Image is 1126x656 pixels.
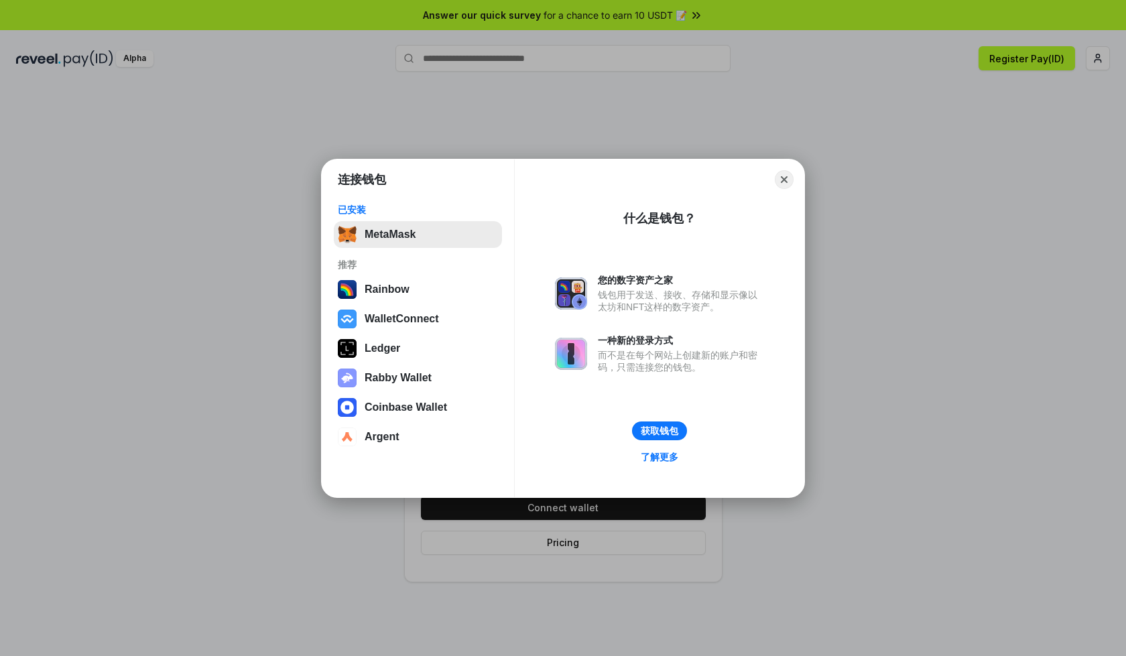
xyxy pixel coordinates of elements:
[338,339,357,358] img: svg+xml,%3Csvg%20xmlns%3D%22http%3A%2F%2Fwww.w3.org%2F2000%2Fsvg%22%20width%3D%2228%22%20height%3...
[555,277,587,310] img: svg+xml,%3Csvg%20xmlns%3D%22http%3A%2F%2Fwww.w3.org%2F2000%2Fsvg%22%20fill%3D%22none%22%20viewBox...
[334,335,502,362] button: Ledger
[598,274,764,286] div: 您的数字资产之家
[365,401,447,413] div: Coinbase Wallet
[338,398,357,417] img: svg+xml,%3Csvg%20width%3D%2228%22%20height%3D%2228%22%20viewBox%3D%220%200%2028%2028%22%20fill%3D...
[641,451,678,463] div: 了解更多
[641,425,678,437] div: 获取钱包
[334,276,502,303] button: Rainbow
[598,349,764,373] div: 而不是在每个网站上创建新的账户和密码，只需连接您的钱包。
[598,289,764,313] div: 钱包用于发送、接收、存储和显示像以太坊和NFT这样的数字资产。
[365,431,399,443] div: Argent
[338,172,386,188] h1: 连接钱包
[365,283,410,296] div: Rainbow
[598,334,764,346] div: 一种新的登录方式
[775,170,794,189] button: Close
[633,448,686,466] a: 了解更多
[555,338,587,370] img: svg+xml,%3Csvg%20xmlns%3D%22http%3A%2F%2Fwww.w3.org%2F2000%2Fsvg%22%20fill%3D%22none%22%20viewBox...
[338,310,357,328] img: svg+xml,%3Csvg%20width%3D%2228%22%20height%3D%2228%22%20viewBox%3D%220%200%2028%2028%22%20fill%3D...
[623,210,696,226] div: 什么是钱包？
[334,306,502,332] button: WalletConnect
[338,428,357,446] img: svg+xml,%3Csvg%20width%3D%2228%22%20height%3D%2228%22%20viewBox%3D%220%200%2028%2028%22%20fill%3D...
[365,313,439,325] div: WalletConnect
[334,394,502,421] button: Coinbase Wallet
[334,365,502,391] button: Rabby Wallet
[334,423,502,450] button: Argent
[338,259,498,271] div: 推荐
[338,280,357,299] img: svg+xml,%3Csvg%20width%3D%22120%22%20height%3D%22120%22%20viewBox%3D%220%200%20120%20120%22%20fil...
[338,369,357,387] img: svg+xml,%3Csvg%20xmlns%3D%22http%3A%2F%2Fwww.w3.org%2F2000%2Fsvg%22%20fill%3D%22none%22%20viewBox...
[338,204,498,216] div: 已安装
[365,372,432,384] div: Rabby Wallet
[338,225,357,244] img: svg+xml,%3Csvg%20fill%3D%22none%22%20height%3D%2233%22%20viewBox%3D%220%200%2035%2033%22%20width%...
[334,221,502,248] button: MetaMask
[365,342,400,354] div: Ledger
[365,228,416,241] div: MetaMask
[632,421,687,440] button: 获取钱包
